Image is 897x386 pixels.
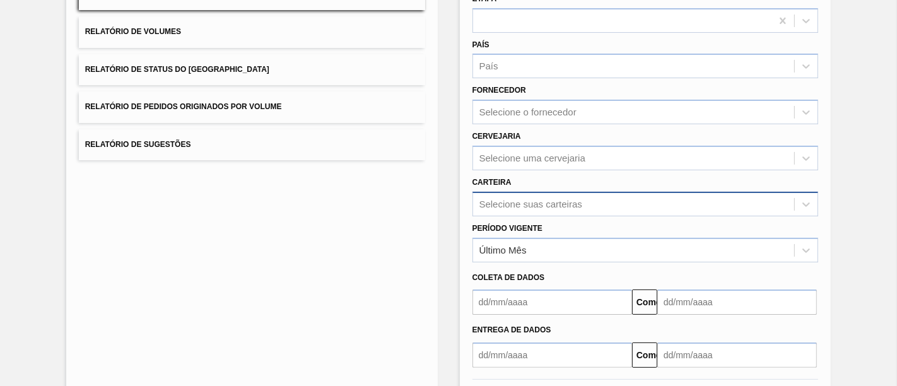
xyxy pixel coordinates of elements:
[472,325,551,334] font: Entrega de dados
[632,289,657,315] button: Comeu
[79,54,425,85] button: Relatório de Status do [GEOGRAPHIC_DATA]
[479,107,577,118] font: Selecione o fornecedor
[472,224,542,233] font: Período Vigente
[85,103,282,112] font: Relatório de Pedidos Originados por Volume
[79,16,425,47] button: Relatório de Volumes
[85,28,181,37] font: Relatório de Volumes
[479,199,582,209] font: Selecione suas carteiras
[472,86,526,95] font: Fornecedor
[472,178,512,187] font: Carteira
[479,245,527,255] font: Último Mês
[636,297,666,307] font: Comeu
[79,91,425,122] button: Relatório de Pedidos Originados por Volume
[657,342,817,368] input: dd/mm/aaaa
[636,350,666,360] font: Comeu
[85,140,191,149] font: Relatório de Sugestões
[479,153,585,163] font: Selecione uma cervejaria
[472,342,632,368] input: dd/mm/aaaa
[85,65,269,74] font: Relatório de Status do [GEOGRAPHIC_DATA]
[472,132,521,141] font: Cervejaria
[472,273,545,282] font: Coleta de dados
[79,129,425,160] button: Relatório de Sugestões
[472,289,632,315] input: dd/mm/aaaa
[479,61,498,72] font: País
[632,342,657,368] button: Comeu
[472,40,490,49] font: País
[657,289,817,315] input: dd/mm/aaaa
